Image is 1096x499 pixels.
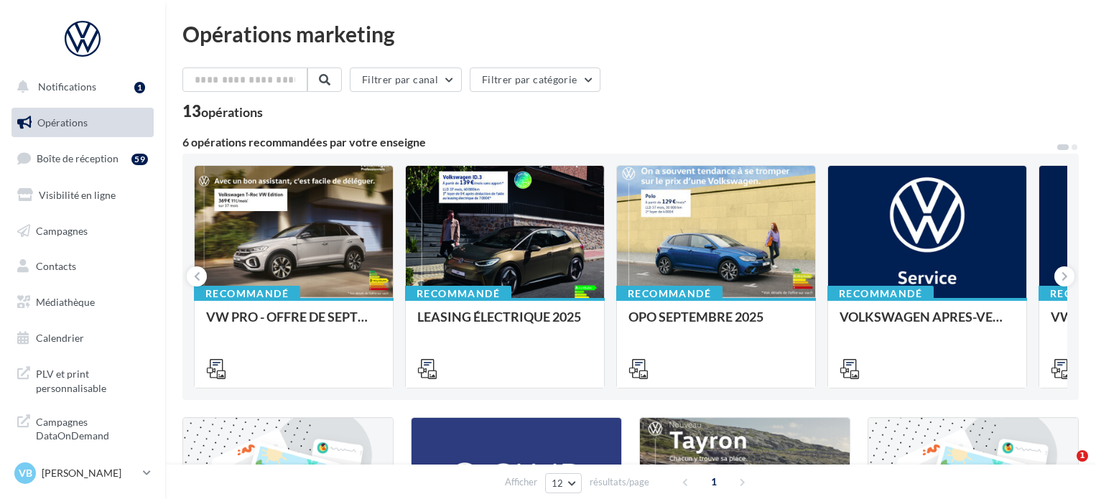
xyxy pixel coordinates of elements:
[42,466,137,480] p: [PERSON_NAME]
[9,251,157,281] a: Contacts
[405,286,511,302] div: Recommandé
[36,412,148,443] span: Campagnes DataOnDemand
[590,475,649,489] span: résultats/page
[1077,450,1088,462] span: 1
[182,23,1079,45] div: Opérations marketing
[702,470,725,493] span: 1
[182,136,1056,148] div: 6 opérations recommandées par votre enseigne
[840,309,1015,338] div: VOLKSWAGEN APRES-VENTE
[9,287,157,317] a: Médiathèque
[9,323,157,353] a: Calendrier
[36,260,76,272] span: Contacts
[9,406,157,449] a: Campagnes DataOnDemand
[37,152,119,164] span: Boîte de réception
[470,67,600,92] button: Filtrer par catégorie
[39,189,116,201] span: Visibilité en ligne
[194,286,300,302] div: Recommandé
[36,364,148,395] span: PLV et print personnalisable
[19,466,32,480] span: VB
[131,154,148,165] div: 59
[827,286,934,302] div: Recommandé
[9,72,151,102] button: Notifications 1
[38,80,96,93] span: Notifications
[9,180,157,210] a: Visibilité en ligne
[628,309,804,338] div: OPO SEPTEMBRE 2025
[616,286,723,302] div: Recommandé
[505,475,537,489] span: Afficher
[9,358,157,401] a: PLV et print personnalisable
[350,67,462,92] button: Filtrer par canal
[552,477,564,489] span: 12
[201,106,263,118] div: opérations
[545,473,582,493] button: 12
[11,460,154,487] a: VB [PERSON_NAME]
[134,82,145,93] div: 1
[37,116,88,129] span: Opérations
[36,296,95,308] span: Médiathèque
[36,332,84,344] span: Calendrier
[206,309,381,338] div: VW PRO - OFFRE DE SEPTEMBRE 25
[9,108,157,138] a: Opérations
[417,309,593,338] div: LEASING ÉLECTRIQUE 2025
[9,216,157,246] a: Campagnes
[36,224,88,236] span: Campagnes
[9,143,157,174] a: Boîte de réception59
[182,103,263,119] div: 13
[1047,450,1082,485] iframe: Intercom live chat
